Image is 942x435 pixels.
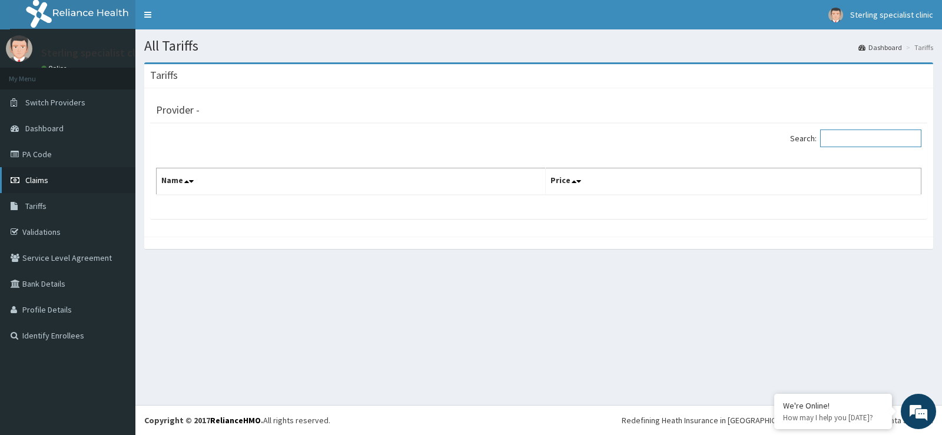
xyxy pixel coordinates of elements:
strong: Copyright © 2017 . [144,415,263,426]
a: Dashboard [858,42,902,52]
p: How may I help you today? [783,413,883,423]
th: Name [157,168,546,195]
label: Search: [790,129,921,147]
div: We're Online! [783,400,883,411]
input: Search: [820,129,921,147]
h3: Tariffs [150,70,178,81]
img: User Image [6,35,32,62]
img: User Image [828,8,843,22]
span: Tariffs [25,201,47,211]
th: Price [546,168,921,195]
h3: Provider - [156,105,200,115]
footer: All rights reserved. [135,405,942,435]
h1: All Tariffs [144,38,933,54]
a: Online [41,64,69,72]
span: Sterling specialist clinic [850,9,933,20]
div: Redefining Heath Insurance in [GEOGRAPHIC_DATA] using Telemedicine and Data Science! [622,414,933,426]
span: Dashboard [25,123,64,134]
p: Sterling specialist clinic [41,48,151,58]
li: Tariffs [903,42,933,52]
span: Switch Providers [25,97,85,108]
span: Claims [25,175,48,185]
a: RelianceHMO [210,415,261,426]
